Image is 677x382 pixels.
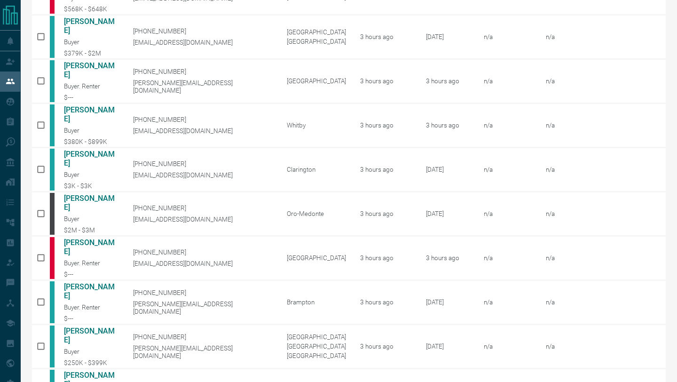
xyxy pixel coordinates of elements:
[546,254,663,262] p: n/a
[133,27,273,35] p: [PHONE_NUMBER]
[546,166,663,173] p: n/a
[133,215,273,223] p: [EMAIL_ADDRESS][DOMAIN_NAME]
[287,210,346,217] div: Oro-Medonte
[426,298,470,306] div: October 1st 2025, 10:18:30 PM
[426,342,470,350] div: May 10th 2025, 10:22:51 AM
[287,342,346,350] div: [GEOGRAPHIC_DATA]
[426,121,470,129] div: October 14th 2025, 8:54:55 AM
[426,77,470,85] div: October 14th 2025, 9:21:26 AM
[287,352,346,359] div: [GEOGRAPHIC_DATA]
[133,300,273,315] p: [PERSON_NAME][EMAIL_ADDRESS][DOMAIN_NAME]
[64,138,119,145] div: $380K - $899K
[484,33,532,40] div: n/a
[287,254,346,262] div: [GEOGRAPHIC_DATA]
[64,5,119,13] div: $568K - $648K
[360,254,412,262] div: 3 hours ago
[50,16,55,58] div: condos.ca
[64,282,119,300] a: [PERSON_NAME]
[546,342,663,350] p: n/a
[64,359,119,366] div: $250K - $399K
[133,248,273,256] p: [PHONE_NUMBER]
[133,79,273,94] p: [PERSON_NAME][EMAIL_ADDRESS][DOMAIN_NAME]
[360,121,412,129] div: 3 hours ago
[287,333,346,341] div: [GEOGRAPHIC_DATA]
[287,38,346,45] div: [GEOGRAPHIC_DATA]
[50,281,55,323] div: condos.ca
[484,254,532,262] div: n/a
[64,61,119,79] a: [PERSON_NAME]
[287,28,346,36] div: [GEOGRAPHIC_DATA]
[64,238,119,256] a: [PERSON_NAME]
[64,194,119,212] a: [PERSON_NAME]
[426,33,470,40] div: July 21st 2025, 8:01:39 PM
[546,210,663,217] p: n/a
[426,166,470,173] div: April 27th 2025, 1:41:58 PM
[133,289,273,296] p: [PHONE_NUMBER]
[133,127,273,135] p: [EMAIL_ADDRESS][DOMAIN_NAME]
[64,38,79,46] span: Buyer
[360,77,412,85] div: 3 hours ago
[64,49,119,57] div: $379K - $2M
[64,259,100,267] span: Buyer. Renter
[50,149,55,191] div: condos.ca
[64,303,100,311] span: Buyer. Renter
[287,166,346,173] div: Clarington
[360,210,412,217] div: 3 hours ago
[64,326,119,344] a: [PERSON_NAME]
[133,204,273,212] p: [PHONE_NUMBER]
[64,215,79,223] span: Buyer
[64,127,79,134] span: Buyer
[64,171,79,178] span: Buyer
[484,121,532,129] div: n/a
[133,39,273,46] p: [EMAIL_ADDRESS][DOMAIN_NAME]
[64,315,119,322] div: $---
[484,210,532,217] div: n/a
[64,182,119,190] div: $3K - $3K
[50,60,55,102] div: condos.ca
[546,33,663,40] p: n/a
[64,271,119,278] div: $---
[133,333,273,341] p: [PHONE_NUMBER]
[64,348,79,355] span: Buyer
[50,193,55,235] div: mrloft.ca
[64,82,100,90] span: Buyer. Renter
[484,77,532,85] div: n/a
[360,33,412,40] div: 3 hours ago
[64,226,119,234] div: $2M - $3M
[50,237,55,279] div: property.ca
[546,121,663,129] p: n/a
[287,298,346,306] div: Brampton
[64,105,119,123] a: [PERSON_NAME]
[133,68,273,75] p: [PHONE_NUMBER]
[64,94,119,101] div: $---
[484,298,532,306] div: n/a
[133,344,273,359] p: [PERSON_NAME][EMAIL_ADDRESS][DOMAIN_NAME]
[50,104,55,146] div: condos.ca
[50,326,55,367] div: condos.ca
[360,166,412,173] div: 3 hours ago
[287,121,346,129] div: Whitby
[133,260,273,267] p: [EMAIL_ADDRESS][DOMAIN_NAME]
[64,150,119,167] a: [PERSON_NAME]
[546,77,663,85] p: n/a
[484,166,532,173] div: n/a
[287,77,346,85] div: [GEOGRAPHIC_DATA]
[133,116,273,123] p: [PHONE_NUMBER]
[426,254,470,262] div: October 14th 2025, 8:54:53 AM
[426,210,470,217] div: September 6th 2025, 6:47:30 AM
[546,298,663,306] p: n/a
[133,171,273,179] p: [EMAIL_ADDRESS][DOMAIN_NAME]
[484,342,532,350] div: n/a
[133,160,273,167] p: [PHONE_NUMBER]
[360,298,412,306] div: 3 hours ago
[360,342,412,350] div: 3 hours ago
[64,17,119,35] a: [PERSON_NAME]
